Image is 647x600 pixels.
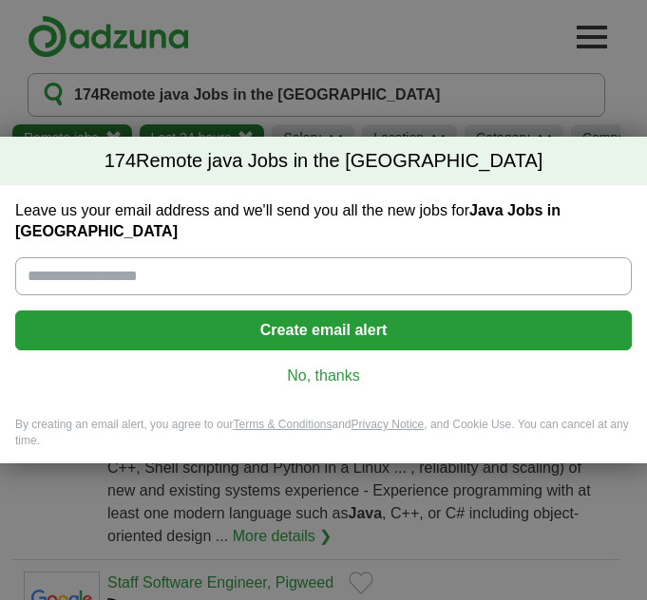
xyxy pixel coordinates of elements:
[15,310,632,350] button: Create email alert
[15,200,632,242] label: Leave us your email address and we'll send you all the new jobs for
[105,148,136,175] span: 174
[233,418,332,431] a: Terms & Conditions
[30,366,617,386] a: No, thanks
[352,418,425,431] a: Privacy Notice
